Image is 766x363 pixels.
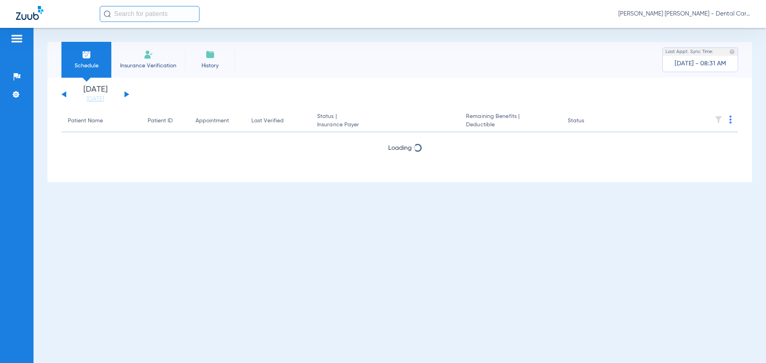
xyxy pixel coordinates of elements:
[561,110,615,132] th: Status
[100,6,199,22] input: Search for patients
[148,117,173,125] div: Patient ID
[251,117,304,125] div: Last Verified
[117,62,179,70] span: Insurance Verification
[388,145,412,151] span: Loading
[665,48,713,56] span: Last Appt. Sync Time:
[68,117,103,125] div: Patient Name
[10,34,23,43] img: hamburger-icon
[460,110,561,132] th: Remaining Benefits |
[466,121,555,129] span: Deductible
[715,116,723,124] img: filter.svg
[675,60,726,68] span: [DATE] - 08:31 AM
[82,50,91,59] img: Schedule
[67,62,105,70] span: Schedule
[148,117,183,125] div: Patient ID
[71,95,119,103] a: [DATE]
[195,117,229,125] div: Appointment
[618,10,750,18] span: [PERSON_NAME] [PERSON_NAME] - Dental Care of [PERSON_NAME]
[71,86,119,103] li: [DATE]
[191,62,229,70] span: History
[104,10,111,18] img: Search Icon
[729,49,735,55] img: last sync help info
[251,117,284,125] div: Last Verified
[317,121,453,129] span: Insurance Payer
[311,110,460,132] th: Status |
[68,117,135,125] div: Patient Name
[144,50,153,59] img: Manual Insurance Verification
[195,117,239,125] div: Appointment
[16,6,43,20] img: Zuub Logo
[729,116,732,124] img: group-dot-blue.svg
[205,50,215,59] img: History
